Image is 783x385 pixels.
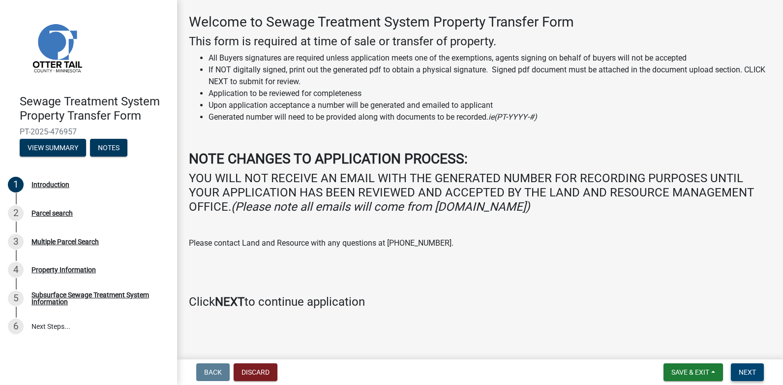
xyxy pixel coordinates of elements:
[209,111,771,123] li: Generated number will need to be provided along with documents to be recorded.
[209,99,771,111] li: Upon application acceptance a number will be generated and emailed to applicant
[189,34,771,49] h4: This form is required at time of sale or transfer of property.
[90,139,127,157] button: Notes
[209,52,771,64] li: All Buyers signatures are required unless application meets one of the exemptions, agents signing...
[189,151,468,167] strong: NOTE CHANGES TO APPLICATION PROCESS:
[189,14,771,31] h3: Welcome to Sewage Treatment System Property Transfer Form
[8,319,24,334] div: 6
[31,266,96,273] div: Property Information
[8,234,24,250] div: 3
[663,363,723,381] button: Save & Exit
[20,127,157,136] span: PT-2025-476957
[204,368,222,376] span: Back
[8,177,24,192] div: 1
[31,181,69,188] div: Introduction
[739,368,756,376] span: Next
[20,10,93,84] img: Otter Tail County, Minnesota
[234,363,277,381] button: Discard
[189,295,771,309] h4: Click to continue application
[20,144,86,152] wm-modal-confirm: Summary
[671,368,709,376] span: Save & Exit
[31,291,161,305] div: Subsurface Sewage Treatment System Information
[8,205,24,221] div: 2
[31,238,99,245] div: Multiple Parcel Search
[20,139,86,157] button: View Summary
[90,144,127,152] wm-modal-confirm: Notes
[209,88,771,99] li: Application to be reviewed for completeness
[20,95,169,123] h4: Sewage Treatment System Property Transfer Form
[189,237,771,249] p: Please contact Land and Resource with any questions at [PHONE_NUMBER].
[488,112,537,122] i: ie(PT-YYYY-#)
[31,210,73,217] div: Parcel search
[231,200,530,214] i: (Please note all emails will come from [DOMAIN_NAME])
[196,363,230,381] button: Back
[215,295,244,309] strong: NEXT
[8,262,24,278] div: 4
[8,290,24,306] div: 5
[209,64,771,88] li: If NOT digitally signed, print out the generated pdf to obtain a physical signature. Signed pdf d...
[189,171,771,214] h4: YOU WILL NOT RECEIVE AN EMAIL WITH THE GENERATED NUMBER FOR RECORDING PURPOSES UNTIL YOUR APPLICA...
[731,363,764,381] button: Next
